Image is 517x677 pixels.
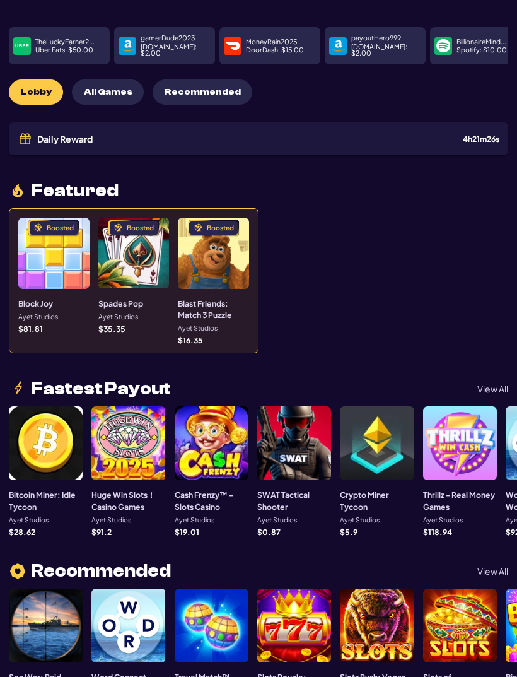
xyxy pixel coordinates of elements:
[9,79,63,105] button: Lobby
[463,135,499,143] div: 4 h 21 m 26 s
[165,87,241,98] span: Recommended
[9,562,26,580] img: heart
[21,87,52,98] span: Lobby
[113,223,122,232] img: Boosted
[91,490,165,513] h3: Huge Win Slots！Casino Games
[340,528,357,536] p: $ 5.9
[226,39,240,53] img: payment icon
[18,325,43,333] p: $ 81.81
[178,336,203,344] p: $ 16.35
[84,87,132,98] span: All Games
[141,35,195,42] p: gamerDude2023
[257,528,281,536] p: $ 0.87
[351,44,421,57] p: [DOMAIN_NAME] : $ 2.00
[18,314,58,321] p: Ayet Studios
[31,182,119,199] span: Featured
[340,490,414,513] h3: Crypto Miner Tycoon
[477,384,508,393] p: View All
[340,517,380,524] p: Ayet Studios
[175,528,199,536] p: $ 19.01
[15,39,29,53] img: payment icon
[35,38,95,45] p: TheLuckyEarner2...
[9,528,35,536] p: $ 28.62
[9,490,83,513] h3: Bitcoin Miner: Idle Tycoon
[194,223,202,232] img: Boosted
[246,38,297,45] p: MoneyRain2025
[246,47,304,54] p: DoorDash : $ 15.00
[31,380,171,397] span: Fastest Payout
[423,528,452,536] p: $ 118.94
[91,517,131,524] p: Ayet Studios
[98,325,125,333] p: $ 35.35
[37,134,93,143] span: Daily Reward
[72,79,144,105] button: All Games
[456,47,507,54] p: Spotify : $ 10.00
[9,517,49,524] p: Ayet Studios
[18,298,53,309] h3: Block Joy
[141,44,211,57] p: [DOMAIN_NAME] : $ 2.00
[35,47,93,54] p: Uber Eats : $ 50.00
[9,182,26,199] img: fire
[153,79,252,105] button: Recommended
[91,528,112,536] p: $ 91.2
[178,325,218,332] p: Ayet Studios
[127,225,154,232] div: Boosted
[33,223,42,232] img: Boosted
[423,490,497,513] h3: Thrillz - Real Money Games
[120,39,134,53] img: payment icon
[178,298,249,321] h3: Blast Friends: Match 3 Puzzle
[18,131,33,146] img: Gift icon
[477,567,508,575] p: View All
[9,380,26,397] img: lightning
[331,39,345,53] img: payment icon
[436,39,450,53] img: payment icon
[47,225,74,232] div: Boosted
[98,298,143,309] h3: Spades Pop
[257,490,331,513] h3: SWAT Tactical Shooter
[31,562,171,580] span: Recommended
[207,225,234,232] div: Boosted
[175,517,214,524] p: Ayet Studios
[257,517,297,524] p: Ayet Studios
[98,314,138,321] p: Ayet Studios
[423,517,463,524] p: Ayet Studios
[175,490,248,513] h3: Cash Frenzy™ - Slots Casino
[456,38,506,45] p: BillionaireMind...
[351,35,401,42] p: payoutHero999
